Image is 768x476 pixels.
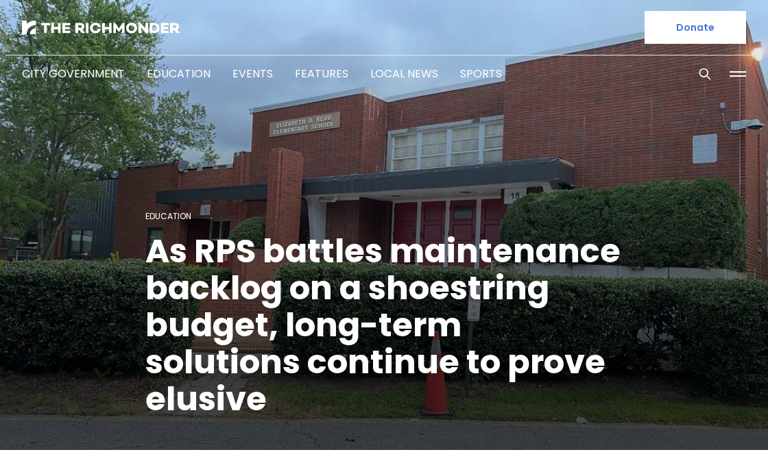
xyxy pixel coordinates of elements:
h1: As RPS battles maintenance backlog on a shoestring budget, long-term solutions continue to prove ... [145,233,623,418]
a: Donate [645,11,746,44]
img: The Richmonder [22,21,180,34]
a: Education [147,66,211,82]
a: City Government [22,66,125,82]
a: Features [295,66,348,82]
a: Events [232,66,273,82]
a: Sports [460,66,502,82]
button: Search this site [695,64,715,84]
a: Local News [370,66,438,82]
a: Education [145,210,191,222]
